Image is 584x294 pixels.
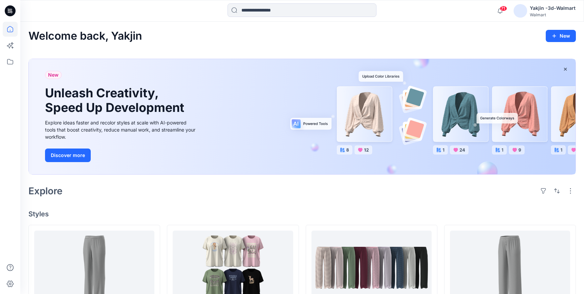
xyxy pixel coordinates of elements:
button: New [546,30,576,42]
div: Explore ideas faster and recolor styles at scale with AI-powered tools that boost creativity, red... [45,119,197,140]
h4: Styles [28,210,576,218]
span: 71 [500,6,507,11]
button: Discover more [45,149,91,162]
h1: Unleash Creativity, Speed Up Development [45,86,187,115]
img: avatar [514,4,527,18]
h2: Explore [28,185,63,196]
span: New [48,71,59,79]
a: Discover more [45,149,197,162]
div: Walmart [530,12,576,17]
div: Yakjin -3d-Walmart [530,4,576,12]
h2: Welcome back, Yakjin [28,30,142,42]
